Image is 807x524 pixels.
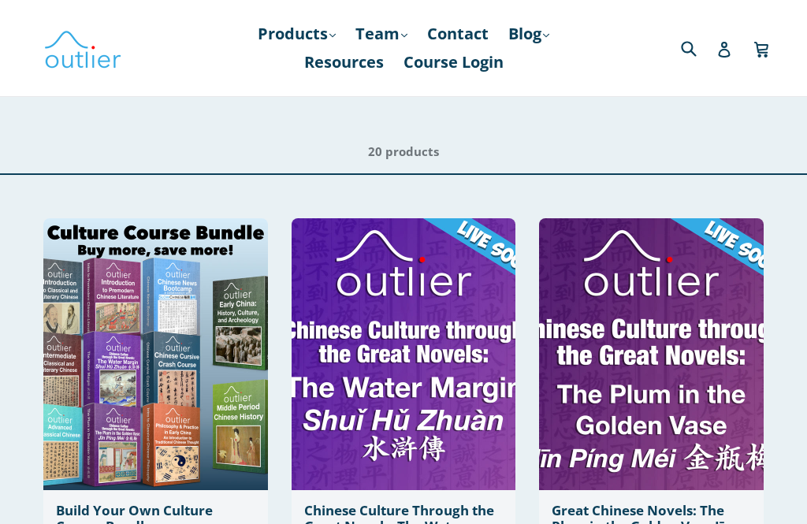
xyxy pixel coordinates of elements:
a: Team [348,20,415,48]
a: Resources [296,48,392,76]
a: Blog [500,20,557,48]
a: Contact [419,20,496,48]
a: Course Login [396,48,511,76]
a: Products [250,20,344,48]
img: Build Your Own Culture Course Bundle [43,218,268,490]
img: Outlier Linguistics [43,25,122,71]
span: 20 products [368,143,439,159]
input: Search [677,32,720,64]
img: Great Chinese Novels: The Plum in the Golden Vase Jīn Píng Méi 金瓶梅 [539,218,764,490]
img: Chinese Culture Through the Great Novels: The Water Margin Shuǐ Hǔ Zhuàn 水滸傳 [292,218,516,490]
